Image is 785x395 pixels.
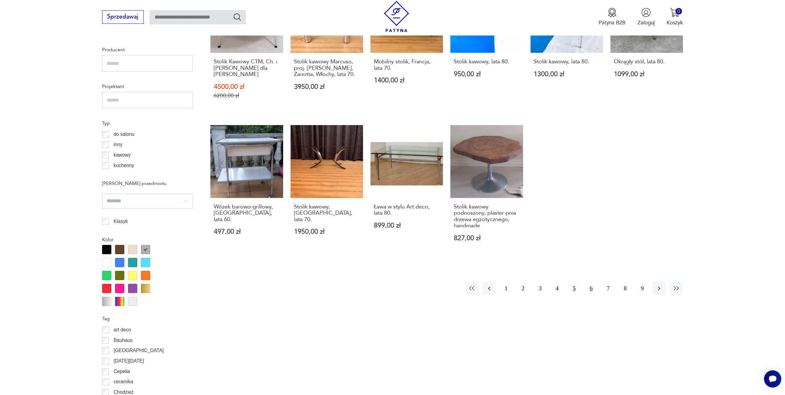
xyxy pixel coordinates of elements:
p: Patyna B2B [599,19,626,26]
iframe: Smartsupp widget button [764,370,781,388]
h3: Stolik kawowy Marcuso, proj. [PERSON_NAME], Zanotta, Włochy, lata 70. [294,59,360,78]
p: Czechosłowacja ( 22 ) [114,36,157,44]
a: Stolik kawowy, Włochy, lata 70.Stolik kawowy, [GEOGRAPHIC_DATA], lata 70.1950,00 zł [291,125,363,256]
button: Patyna B2B [599,8,626,26]
h3: Stolik kawowy podnoszony, plaster pnia drzewa egzotycznego, handmade [454,204,520,229]
p: Producent [102,46,193,54]
a: Ikona medaluPatyna B2B [599,8,626,26]
button: 3 [533,282,547,295]
div: 0 [676,8,682,15]
p: inny [114,141,122,149]
h3: Ława w stylu Art deco, lata 80. [374,204,440,216]
button: 9 [636,282,649,295]
h3: Stolik kawowy, lata 80. [534,59,600,65]
p: Cepelia [114,368,130,376]
p: 3950,00 zł [294,84,360,90]
p: 1400,00 zł [374,77,440,84]
p: Koszyk [667,19,683,26]
p: Klasyk [114,217,128,225]
p: art deco [114,326,131,334]
p: 827,00 zł [454,235,520,242]
h3: Okrągły stół, lata 80. [614,59,680,65]
p: Zaloguj [638,19,655,26]
h3: Wózek barowo-grillowy, [GEOGRAPHIC_DATA], lata 60. [214,204,280,223]
h3: Mobilny stolik, Francja, lata 70. [374,59,440,71]
p: 899,00 zł [374,222,440,229]
img: Patyna - sklep z meblami i dekoracjami vintage [381,1,412,32]
img: Ikonka użytkownika [641,8,651,17]
button: 4 [551,282,564,295]
p: 497,00 zł [214,229,280,235]
p: 1300,00 zł [534,71,600,78]
p: Tag [102,315,193,323]
p: 4500,00 zł [214,84,280,90]
h3: Stolik Kawowy CTM, Ch. i [PERSON_NAME] dla [PERSON_NAME] [214,59,280,78]
p: [PERSON_NAME] przedmiotu [102,179,193,187]
p: ceramika [114,378,133,386]
button: 7 [601,282,615,295]
p: 950,00 zł [454,71,520,78]
button: Sprzedawaj [102,10,144,24]
button: 0Koszyk [667,8,683,26]
p: Bauhaus [114,336,133,344]
p: [GEOGRAPHIC_DATA] [114,347,163,355]
p: Kolor [102,236,193,244]
a: Wózek barowo-grillowy, Hailo, lata 60.Wózek barowo-grillowy, [GEOGRAPHIC_DATA], lata 60.497,00 zł [210,125,283,256]
h3: Stolik kawowy, [GEOGRAPHIC_DATA], lata 70. [294,204,360,223]
p: 1950,00 zł [294,229,360,235]
img: Ikona medalu [607,8,617,17]
button: 8 [618,282,632,295]
button: 2 [516,282,530,295]
h3: Stolik kawowy, lata 80. [454,59,520,65]
button: Szukaj [233,12,242,21]
button: 1 [499,282,513,295]
img: Ikona koszyka [670,8,680,17]
button: 5 [568,282,581,295]
button: Zaloguj [638,8,655,26]
p: do salonu [114,130,134,138]
p: 6200,00 zł [214,92,280,99]
a: Ława w stylu Art deco, lata 80.Ława w stylu Art deco, lata 80.899,00 zł [370,125,443,256]
a: Stolik kawowy podnoszony, plaster pnia drzewa egzotycznego, handmadeStolik kawowy podnoszony, pla... [450,125,523,256]
p: 1099,00 zł [614,71,680,78]
p: Typ [102,119,193,127]
p: kawowy [114,151,130,159]
p: Projektant [102,82,193,90]
p: kuchenny [114,162,134,170]
p: [DATE][DATE] [114,357,144,365]
a: Sprzedawaj [102,15,144,20]
button: 6 [585,282,598,295]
